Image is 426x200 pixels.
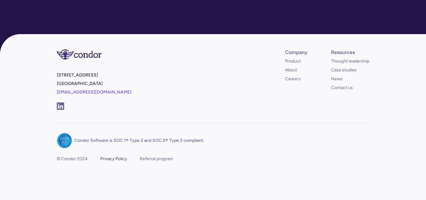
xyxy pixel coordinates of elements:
[331,67,357,73] a: Case studies
[285,58,301,64] a: Product
[285,76,301,82] a: Careers
[57,89,131,95] a: [EMAIL_ADDRESS][DOMAIN_NAME]
[285,67,297,73] a: About
[331,85,353,91] a: Contact us
[140,156,173,162] a: Referral program
[74,137,204,144] p: Condor Software is SOC 1® Type 2 and SOC 2® Type 2 compliant.
[57,156,88,162] div: © Condor 2024
[331,76,343,82] a: News
[57,71,211,96] p: [STREET_ADDRESS] [GEOGRAPHIC_DATA]
[100,156,127,162] a: Privacy Policy
[285,49,307,56] div: Company
[331,58,369,64] a: Thought leadership
[331,49,355,56] div: Resources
